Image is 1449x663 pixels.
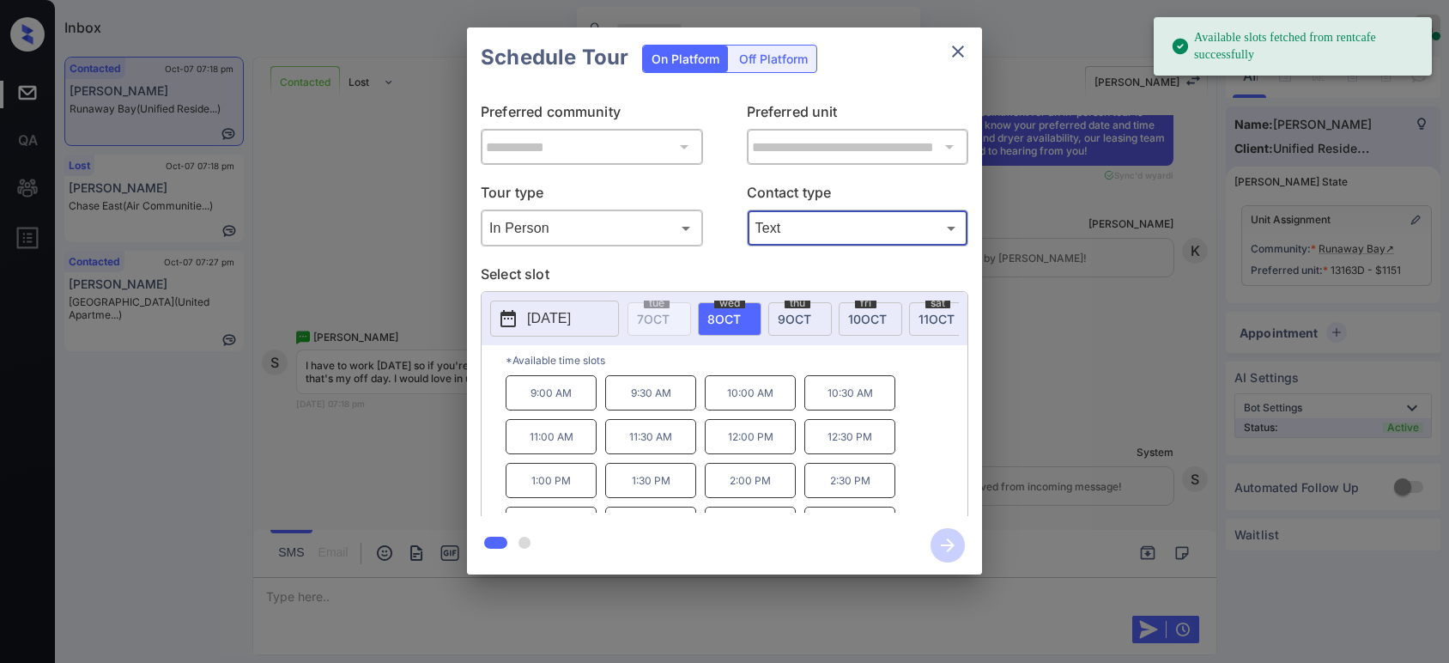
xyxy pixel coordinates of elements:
[490,301,619,337] button: [DATE]
[527,308,571,329] p: [DATE]
[855,298,876,308] span: fri
[705,419,796,454] p: 12:00 PM
[941,34,975,69] button: close
[848,312,887,326] span: 10 OCT
[804,463,895,498] p: 2:30 PM
[605,375,696,411] p: 9:30 AM
[605,419,696,454] p: 11:30 AM
[705,463,796,498] p: 2:00 PM
[778,312,811,326] span: 9 OCT
[467,27,642,88] h2: Schedule Tour
[707,312,741,326] span: 8 OCT
[747,182,969,210] p: Contact type
[839,302,902,336] div: date-select
[920,523,975,568] button: btn-next
[768,302,832,336] div: date-select
[804,419,895,454] p: 12:30 PM
[643,46,728,72] div: On Platform
[705,375,796,411] p: 10:00 AM
[506,375,597,411] p: 9:00 AM
[785,298,810,308] span: thu
[705,507,796,542] p: 4:00 PM
[485,214,699,242] div: In Person
[506,507,597,542] p: 3:00 PM
[698,302,761,336] div: date-select
[481,182,703,210] p: Tour type
[747,101,969,129] p: Preferred unit
[751,214,965,242] div: Text
[481,101,703,129] p: Preferred community
[481,264,968,291] p: Select slot
[506,345,967,375] p: *Available time slots
[605,507,696,542] p: 3:30 PM
[919,312,955,326] span: 11 OCT
[731,46,816,72] div: Off Platform
[714,298,745,308] span: wed
[506,463,597,498] p: 1:00 PM
[506,419,597,454] p: 11:00 AM
[925,298,950,308] span: sat
[804,507,895,542] p: 4:30 PM
[909,302,973,336] div: date-select
[1171,22,1418,70] div: Available slots fetched from rentcafe successfully
[605,463,696,498] p: 1:30 PM
[804,375,895,411] p: 10:30 AM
